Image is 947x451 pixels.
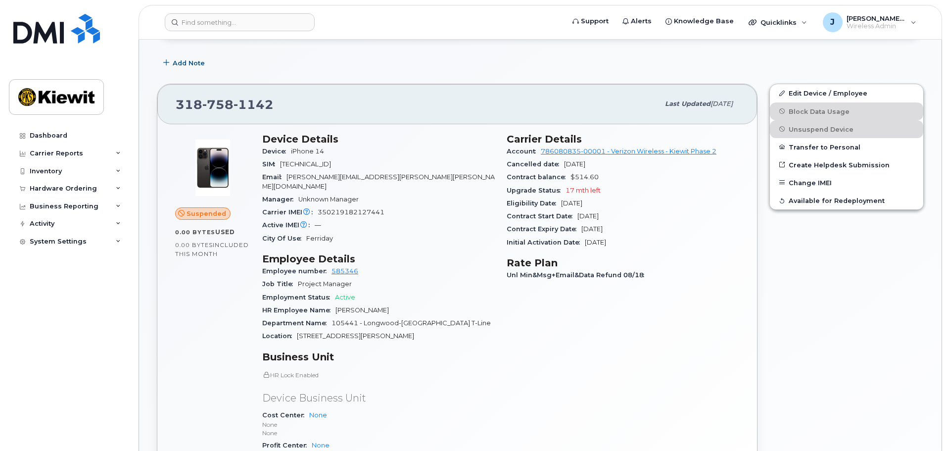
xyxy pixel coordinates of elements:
span: [DATE] [581,225,603,233]
span: Wireless Admin [847,22,906,30]
span: Contract Start Date [507,212,577,220]
span: Project Manager [298,280,352,288]
span: Active [335,294,355,301]
span: Unknown Manager [298,196,359,203]
span: Active IMEI [262,221,315,229]
a: Alerts [616,11,659,31]
button: Transfer to Personal [770,138,923,156]
span: Available for Redeployment [789,197,885,204]
span: included this month [175,241,249,257]
a: None [309,411,327,419]
span: Job Title [262,280,298,288]
a: Create Helpdesk Submission [770,156,923,174]
span: Profit Center [262,442,312,449]
span: Carrier IMEI [262,208,318,216]
iframe: Messenger Launcher [904,408,940,444]
span: Cost Center [262,411,309,419]
a: Knowledge Base [659,11,741,31]
div: Quicklinks [742,12,814,32]
span: Initial Activation Date [507,239,585,246]
span: 1142 [234,97,274,112]
span: — [315,221,321,229]
span: Knowledge Base [674,16,734,26]
span: Manager [262,196,298,203]
span: HR Employee Name [262,306,335,314]
p: Device Business Unit [262,391,495,405]
span: [DATE] [710,100,733,107]
button: Unsuspend Device [770,120,923,138]
h3: Carrier Details [507,133,739,145]
span: 758 [202,97,234,112]
a: Edit Device / Employee [770,84,923,102]
button: Block Data Usage [770,102,923,120]
h3: Device Details [262,133,495,145]
span: Add Note [173,58,205,68]
span: Department Name [262,319,331,327]
span: 318 [176,97,274,112]
span: Alerts [631,16,652,26]
p: None [262,420,495,429]
span: Suspended [187,209,226,218]
a: 786080835-00001 - Verizon Wireless - Kiewit Phase 2 [541,148,716,155]
span: Contract Expiry Date [507,225,581,233]
h3: Business Unit [262,351,495,363]
span: Employee number [262,267,331,275]
span: Location [262,332,297,340]
span: $514.60 [570,173,599,181]
span: J [830,16,835,28]
span: 0.00 Bytes [175,229,215,236]
p: None [262,429,495,437]
span: Unsuspend Device [789,125,853,133]
span: [DATE] [564,160,585,168]
p: HR Lock Enabled [262,371,495,379]
span: Contract balance [507,173,570,181]
button: Add Note [157,54,213,72]
span: [DATE] [577,212,599,220]
span: Unl Min&Msg+Email&Data Refund 08/18 [507,271,649,279]
span: Upgrade Status [507,187,566,194]
span: [DATE] [585,239,606,246]
span: Account [507,148,541,155]
div: Jamison.Goldapp [816,12,923,32]
span: used [215,228,235,236]
a: None [312,442,330,449]
a: Support [566,11,616,31]
span: [PERSON_NAME].[PERSON_NAME] [847,14,906,22]
span: Last updated [665,100,710,107]
span: [PERSON_NAME] [335,306,389,314]
span: Employment Status [262,294,335,301]
span: City Of Use [262,235,306,242]
span: 17 mth left [566,187,601,194]
span: Device [262,148,291,155]
h3: Rate Plan [507,257,739,269]
span: Ferriday [306,235,333,242]
span: Support [581,16,609,26]
button: Change IMEI [770,174,923,192]
span: [STREET_ADDRESS][PERSON_NAME] [297,332,414,340]
span: SIM [262,160,280,168]
span: Email [262,173,286,181]
span: Quicklinks [760,18,797,26]
span: [TECHNICAL_ID] [280,160,331,168]
span: Eligibility Date [507,200,561,207]
span: Cancelled date [507,160,564,168]
span: iPhone 14 [291,148,324,155]
span: 0.00 Bytes [175,242,213,249]
a: 585346 [331,267,358,275]
span: [PERSON_NAME][EMAIL_ADDRESS][PERSON_NAME][PERSON_NAME][DOMAIN_NAME] [262,173,495,190]
input: Find something... [165,13,315,31]
img: image20231002-3703462-njx0qo.jpeg [183,138,242,198]
h3: Employee Details [262,253,495,265]
span: 350219182127441 [318,208,384,216]
span: [DATE] [561,200,582,207]
button: Available for Redeployment [770,192,923,209]
span: 105441 - Longwood-[GEOGRAPHIC_DATA] T-Line [331,319,491,327]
